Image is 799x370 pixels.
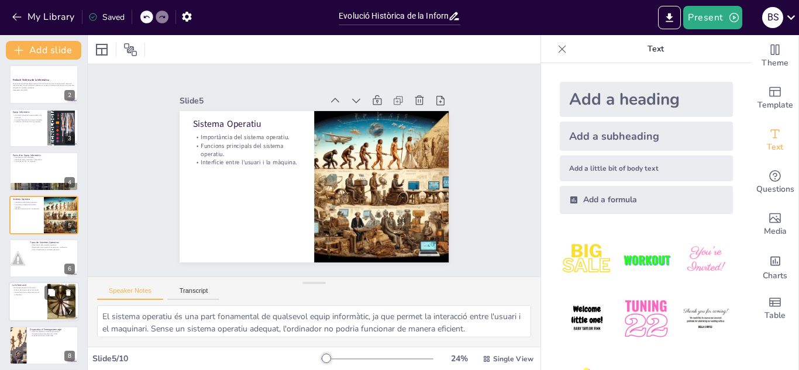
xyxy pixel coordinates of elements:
[9,109,78,147] div: 3
[13,120,44,123] p: Producció d'informació com a resultat.
[752,35,798,77] div: Change the overall theme
[13,158,75,161] p: Diferència entre maquinari i programari.
[197,120,305,140] p: Importància del sistema operatiu.
[30,241,75,244] p: Tipus de Sistemes Operatius
[752,77,798,119] div: Add ready made slides
[13,82,75,88] p: Aquesta presentació explora l'evolució de la informàtica, des de les primeres màquines mecanitzad...
[187,81,330,107] div: Slide 5
[658,6,681,29] button: Export to PowerPoint
[64,351,75,361] div: 8
[97,305,531,337] textarea: El sistema operatiu és una part fonamental de qualsevol equip informàtic, ja que permet la intera...
[767,141,783,154] span: Text
[752,203,798,245] div: Add images, graphics, shapes or video
[88,12,125,23] div: Saved
[756,183,794,196] span: Questions
[30,244,75,247] p: Classificació dels sistemes operatius.
[619,233,673,287] img: 2.jpeg
[30,248,75,251] p: Tipus d'interfícies en sistemes operatius.
[679,233,733,287] img: 3.jpeg
[560,82,733,117] div: Add a heading
[13,78,49,81] strong: Evolució Històrica de la Informàtica
[752,161,798,203] div: Get real-time input from your audience
[9,65,78,103] div: 2
[13,110,44,114] p: Equip Informàtic
[445,353,473,364] div: 24 %
[30,334,75,337] p: Importància de les unitats USB.
[194,146,302,165] p: Interfície entre l'usuari i la màquina.
[30,330,75,333] p: Tipus de dispositius d'emmagatzematge.
[13,161,75,163] p: Funció de la CPU i la memòria.
[762,57,788,70] span: Theme
[764,309,786,322] span: Table
[9,326,78,365] div: 8
[30,246,75,248] p: Diferències entre sistemes monousuari i multiusuari.
[493,354,533,364] span: Single View
[752,119,798,161] div: Add text boxes
[61,286,75,300] button: Delete Slide
[9,8,80,26] button: My Library
[757,99,793,112] span: Template
[763,269,787,282] span: Charts
[13,197,40,200] p: Sistema Operatiu
[9,152,78,191] div: 4
[30,327,75,331] p: Dispositius d'Emmagatzematge
[6,41,81,60] button: Add slide
[65,307,75,318] div: 7
[12,289,44,292] p: Unitats de mesura de la informació.
[571,35,740,63] p: Text
[198,105,306,129] p: Sistema Operatiu
[762,7,783,28] div: B S
[64,264,75,274] div: 6
[13,201,40,203] p: Importància del sistema operatiu.
[560,233,614,287] img: 1.jpeg
[9,196,78,234] div: 5
[13,154,75,157] p: Parts d'un Equip Informàtic
[12,283,44,287] p: La Informació
[168,287,220,300] button: Transcript
[679,292,733,346] img: 6.jpeg
[12,287,44,289] p: Emmagatzematge d'informació.
[560,292,614,346] img: 4.jpeg
[13,114,44,118] p: Un equip informàtic accepta dades i les processa.
[619,292,673,346] img: 5.jpeg
[752,245,798,288] div: Add charts and graphs
[30,333,75,335] p: Característiques dels discs durs i SSD.
[752,288,798,330] div: Add a table
[13,203,40,208] p: Funcions principals del sistema operatiu.
[64,220,75,231] div: 5
[13,119,44,121] p: Funcions bàsiques d'un equip informàtic.
[560,155,733,181] div: Add a little bit of body text
[195,129,304,157] p: Funcions principals del sistema operatiu.
[44,286,58,300] button: Duplicate Slide
[13,157,75,159] p: Components d'un ordinador.
[9,282,79,322] div: 7
[97,287,163,300] button: Speaker Notes
[12,292,44,296] p: Importància de la informació per als ordinadors.
[13,88,75,91] p: Generated with [URL]
[762,6,783,29] button: B S
[13,208,40,210] p: Interfície entre l'usuari i la màquina.
[339,8,448,25] input: Insert title
[9,239,78,278] div: 6
[64,133,75,144] div: 3
[64,90,75,101] div: 2
[92,40,111,59] div: Layout
[764,225,787,238] span: Media
[123,43,137,57] span: Position
[560,186,733,214] div: Add a formula
[64,177,75,188] div: 4
[560,122,733,151] div: Add a subheading
[683,6,742,29] button: Present
[92,353,321,364] div: Slide 5 / 10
